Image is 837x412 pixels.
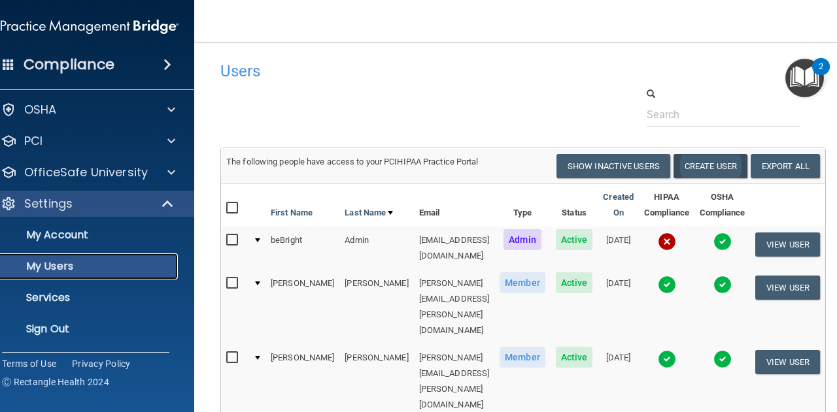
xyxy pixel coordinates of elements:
[755,276,820,300] button: View User
[414,270,495,344] td: [PERSON_NAME][EMAIL_ADDRESS][PERSON_NAME][DOMAIN_NAME]
[271,205,313,221] a: First Name
[72,357,131,370] a: Privacy Policy
[220,63,566,80] h4: Users
[551,184,598,227] th: Status
[1,102,175,118] a: OSHA
[755,232,820,257] button: View User
[24,165,148,180] p: OfficeSafe University
[1,196,175,212] a: Settings
[339,270,413,344] td: [PERSON_NAME]
[713,350,732,368] img: tick.e7d51cea.svg
[598,227,639,270] td: [DATE]
[658,350,676,368] img: tick.e7d51cea.svg
[339,227,413,270] td: Admin
[674,154,747,178] button: Create User
[24,133,43,149] p: PCI
[694,184,750,227] th: OSHA Compliance
[755,350,820,374] button: View User
[504,229,541,250] span: Admin
[751,154,820,178] a: Export All
[658,276,676,294] img: tick.e7d51cea.svg
[500,272,545,293] span: Member
[24,102,57,118] p: OSHA
[414,227,495,270] td: [EMAIL_ADDRESS][DOMAIN_NAME]
[1,133,175,149] a: PCI
[713,232,732,251] img: tick.e7d51cea.svg
[345,205,393,221] a: Last Name
[24,55,114,74] h4: Compliance
[598,270,639,344] td: [DATE]
[226,157,479,166] span: The following people have access to your PCIHIPAA Practice Portal
[556,272,593,293] span: Active
[414,184,495,227] th: Email
[1,165,175,180] a: OfficeSafe University
[785,59,824,97] button: Open Resource Center, 2 new notifications
[265,270,339,344] td: [PERSON_NAME]
[2,375,109,388] span: Ⓒ Rectangle Health 2024
[265,227,339,270] td: beBright
[647,103,800,127] input: Search
[603,189,634,221] a: Created On
[556,229,593,250] span: Active
[24,196,73,212] p: Settings
[556,154,670,178] button: Show Inactive Users
[639,184,694,227] th: HIPAA Compliance
[556,347,593,368] span: Active
[500,347,545,368] span: Member
[494,184,551,227] th: Type
[1,14,179,40] img: PMB logo
[658,232,676,251] img: cross.ca9f0e7f.svg
[772,322,821,372] iframe: Drift Widget Chat Controller
[819,67,823,84] div: 2
[2,357,56,370] a: Terms of Use
[713,276,732,294] img: tick.e7d51cea.svg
